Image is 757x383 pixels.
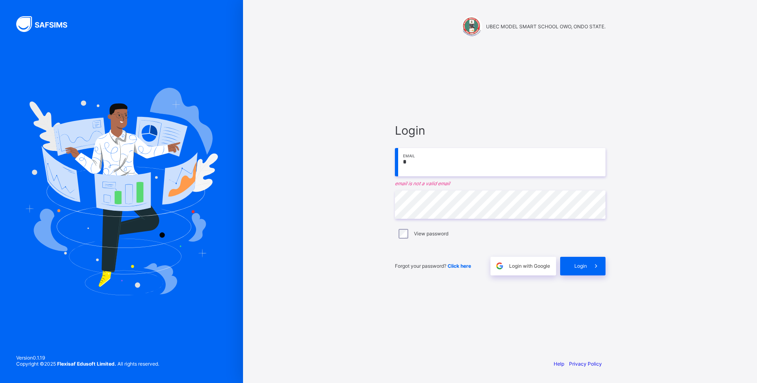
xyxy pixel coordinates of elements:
img: google.396cfc9801f0270233282035f929180a.svg [495,261,504,271]
a: Help [554,361,564,367]
strong: Flexisaf Edusoft Limited. [57,361,116,367]
span: UBEC MODEL SMART SCHOOL OWO, ONDO STATE. [486,23,606,30]
img: Hero Image [25,88,218,295]
span: Login with Google [509,263,550,269]
img: SAFSIMS Logo [16,16,77,32]
span: Login [574,263,587,269]
a: Privacy Policy [569,361,602,367]
em: email is not a valid email [395,180,606,186]
span: Forgot your password? [395,263,471,269]
span: Version 0.1.19 [16,355,159,361]
span: Login [395,123,606,138]
span: Copyright © 2025 All rights reserved. [16,361,159,367]
label: View password [414,231,448,237]
a: Click here [448,263,471,269]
